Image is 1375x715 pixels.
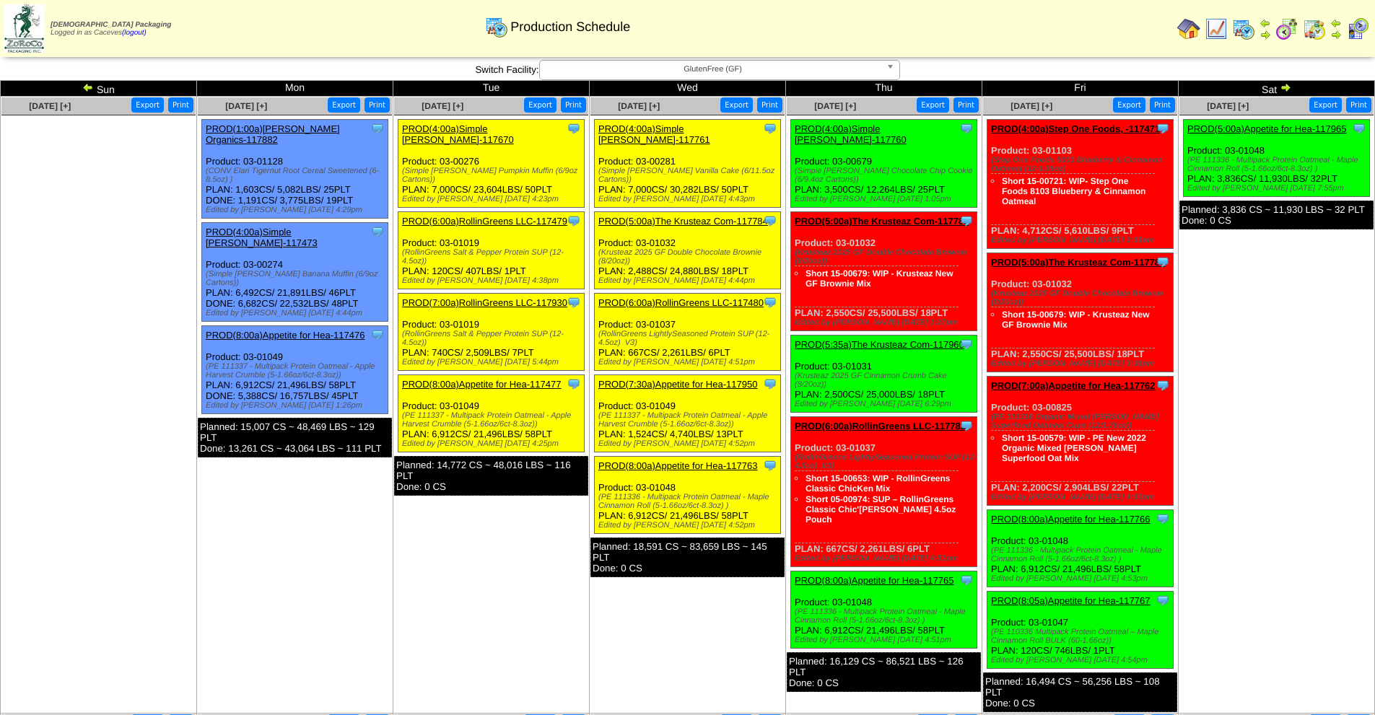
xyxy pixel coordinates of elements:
[402,439,584,448] div: Edited by [PERSON_NAME] [DATE] 4:25pm
[1260,29,1271,40] img: arrowright.gif
[422,101,463,111] a: [DATE] [+]
[1150,97,1175,113] button: Print
[959,214,974,228] img: Tooltip
[763,121,777,136] img: Tooltip
[365,97,390,113] button: Print
[991,514,1150,525] a: PROD(8:00a)Appetite for Hea-117766
[29,101,71,111] a: [DATE] [+]
[393,81,590,97] td: Tue
[402,358,584,367] div: Edited by [PERSON_NAME] [DATE] 5:44pm
[198,418,392,457] div: Planned: 15,007 CS ~ 48,469 LBS ~ 129 PLT Done: 13,261 CS ~ 43,064 LBS ~ 111 PLT
[814,101,856,111] span: [DATE] [+]
[1156,512,1170,526] img: Tooltip
[202,120,388,219] div: Product: 03-01128 PLAN: 1,603CS / 5,082LBS / 25PLT DONE: 1,191CS / 3,775LBS / 19PLT
[206,270,388,287] div: (Simple [PERSON_NAME] Banana Muffin (6/9oz Cartons))
[206,330,365,341] a: PROD(8:00a)Appetite for Hea-117476
[1352,121,1366,136] img: Tooltip
[959,573,974,587] img: Tooltip
[1346,17,1369,40] img: calendarcustomer.gif
[1330,29,1342,40] img: arrowright.gif
[1002,433,1146,463] a: Short 15-00579: WIP - PE New 2022 Organic Mixed [PERSON_NAME] Superfood Oat Mix
[787,652,981,692] div: Planned: 16,129 CS ~ 86,521 LBS ~ 126 PLT Done: 0 CS
[402,216,567,227] a: PROD(6:00a)RollinGreens LLC-117479
[206,123,340,145] a: PROD(1:00a)[PERSON_NAME] Organics-117882
[987,253,1174,372] div: Product: 03-01032 PLAN: 2,550CS / 25,500LBS / 18PLT
[1207,101,1249,111] span: [DATE] [+]
[991,493,1173,501] div: Edited by [PERSON_NAME] [DATE] 4:53pm
[991,236,1173,245] div: Edited by [PERSON_NAME] [DATE] 1:05pm
[595,294,781,371] div: Product: 03-01037 PLAN: 667CS / 2,261LBS / 6PLT
[991,413,1173,430] div: (PE 111316 Organic Mixed [PERSON_NAME] Superfood Oatmeal Cups (12/1.76oz))
[982,81,1179,97] td: Fri
[1156,378,1170,392] img: Tooltip
[795,195,977,203] div: Edited by [PERSON_NAME] [DATE] 1:05pm
[917,97,949,113] button: Export
[510,19,630,35] span: Production Schedule
[485,15,508,38] img: calendarprod.gif
[4,4,44,53] img: zoroco-logo-small.webp
[1187,123,1346,134] a: PROD(5:00a)Appetite for Hea-117965
[402,276,584,285] div: Edited by [PERSON_NAME] [DATE] 4:38pm
[791,335,977,413] div: Product: 03-01031 PLAN: 2,500CS / 25,000LBS / 18PLT
[598,439,780,448] div: Edited by [PERSON_NAME] [DATE] 4:52pm
[991,574,1173,583] div: Edited by [PERSON_NAME] [DATE] 4:53pm
[1330,17,1342,29] img: arrowleft.gif
[1002,310,1150,330] a: Short 15-00679: WIP - Krusteaz New GF Brownie Mix
[991,380,1156,391] a: PROD(7:00a)Appetite for Hea-117762
[598,216,768,227] a: PROD(5:00a)The Krusteaz Com-117784
[598,195,780,203] div: Edited by [PERSON_NAME] [DATE] 4:43pm
[567,214,581,228] img: Tooltip
[987,592,1174,669] div: Product: 03-01047 PLAN: 120CS / 746LBS / 1PLT
[1,81,197,97] td: Sun
[795,607,977,625] div: (PE 111336 - Multipack Protein Oatmeal - Maple Cinnamon Roll (5-1.66oz/6ct-8.3oz) )
[595,212,781,289] div: Product: 03-01032 PLAN: 2,488CS / 24,880LBS / 18PLT
[991,359,1173,368] div: Edited by [PERSON_NAME] [DATE] 3:38pm
[987,377,1174,506] div: Product: 03-00825 PLAN: 2,200CS / 2,904LBS / 22PLT
[795,372,977,389] div: (Krusteaz 2025 GF Cinnamon Crumb Cake (8/20oz))
[598,248,780,266] div: (Krusteaz 2025 GF Double Chocolate Brownie (8/20oz))
[206,167,388,184] div: (CONV Elari Tigernut Root Cereal Sweetened (6-8.5oz) )
[370,224,385,239] img: Tooltip
[590,538,785,577] div: Planned: 18,591 CS ~ 83,659 LBS ~ 145 PLT Done: 0 CS
[806,473,951,494] a: Short 15-00653: WIP - RollinGreens Classic ChicKen Mix
[791,571,977,649] div: Product: 03-01048 PLAN: 6,912CS / 21,496LBS / 58PLT
[795,453,977,470] div: (RollinGreens LightlySeasoned Protein SUP (12-4.5oz) V3)
[225,101,267,111] a: [DATE] [+]
[398,212,585,289] div: Product: 03-01019 PLAN: 120CS / 407LBS / 1PLT
[763,295,777,310] img: Tooltip
[1179,81,1375,97] td: Sat
[370,328,385,342] img: Tooltip
[206,227,318,248] a: PROD(4:00a)Simple [PERSON_NAME]-117473
[328,97,360,113] button: Export
[595,120,781,208] div: Product: 03-00281 PLAN: 7,000CS / 30,282LBS / 50PLT
[197,81,393,97] td: Mon
[202,326,388,414] div: Product: 03-01049 PLAN: 6,912CS / 21,496LBS / 58PLT DONE: 5,388CS / 16,757LBS / 45PLT
[402,411,584,429] div: (PE 111337 - Multipack Protein Oatmeal - Apple Harvest Crumble (5-1.66oz/6ct-8.3oz))
[595,375,781,452] div: Product: 03-01049 PLAN: 1,524CS / 4,740LBS / 13PLT
[1275,17,1298,40] img: calendarblend.gif
[1232,17,1255,40] img: calendarprod.gif
[598,358,780,367] div: Edited by [PERSON_NAME] [DATE] 4:51pm
[618,101,660,111] a: [DATE] [+]
[402,330,584,347] div: (RollinGreens Salt & Pepper Protein SUP (12-4.5oz))
[398,294,585,371] div: Product: 03-01019 PLAN: 740CS / 2,509LBS / 7PLT
[598,411,780,429] div: (PE 111337 - Multipack Protein Oatmeal - Apple Harvest Crumble (5-1.66oz/6ct-8.3oz))
[1179,201,1374,229] div: Planned: 3,836 CS ~ 11,930 LBS ~ 32 PLT Done: 0 CS
[763,214,777,228] img: Tooltip
[590,81,786,97] td: Wed
[991,595,1150,606] a: PROD(8:05a)Appetite for Hea-117767
[757,97,782,113] button: Print
[795,318,977,327] div: Edited by [PERSON_NAME] [DATE] 1:27pm
[1303,17,1326,40] img: calendarinout.gif
[1309,97,1342,113] button: Export
[402,297,567,308] a: PROD(7:00a)RollinGreens LLC-117930
[398,375,585,452] div: Product: 03-01049 PLAN: 6,912CS / 21,496LBS / 58PLT
[168,97,193,113] button: Print
[402,123,514,145] a: PROD(4:00a)Simple [PERSON_NAME]-117670
[806,494,956,525] a: Short 05-00974: SUP – RollinGreens Classic Chic'[PERSON_NAME] 4.5oz Pouch
[370,121,385,136] img: Tooltip
[786,81,982,97] td: Thu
